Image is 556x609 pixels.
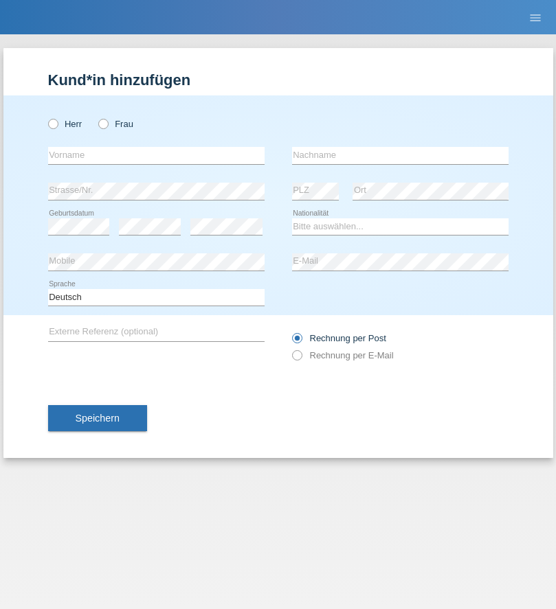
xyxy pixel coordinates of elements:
[98,119,133,129] label: Frau
[48,71,509,89] h1: Kund*in hinzufügen
[48,405,147,431] button: Speichern
[292,350,394,360] label: Rechnung per E-Mail
[522,13,549,21] a: menu
[292,333,386,343] label: Rechnung per Post
[292,333,301,350] input: Rechnung per Post
[98,119,107,128] input: Frau
[48,119,82,129] label: Herr
[292,350,301,367] input: Rechnung per E-Mail
[529,11,542,25] i: menu
[48,119,57,128] input: Herr
[76,413,120,424] span: Speichern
